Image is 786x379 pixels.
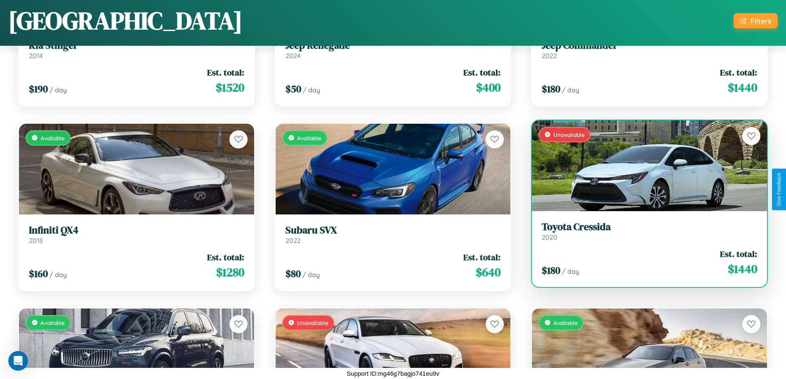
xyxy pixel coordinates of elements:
[29,40,244,60] a: Kia Stinger2014
[542,82,560,96] span: $ 180
[303,86,320,94] span: / day
[542,221,757,241] a: Toyota Cressida2020
[50,86,67,94] span: / day
[476,264,500,280] span: $ 640
[347,368,439,379] p: Support ID: mg46g7bagjo741eu9v
[286,52,301,60] span: 2024
[29,267,48,280] span: $ 160
[216,79,244,96] span: $ 1520
[207,66,244,78] span: Est. total:
[553,319,578,326] span: Available
[8,4,243,38] h1: [GEOGRAPHIC_DATA]
[476,79,500,96] span: $ 400
[542,264,560,277] span: $ 180
[40,134,65,141] span: Available
[286,40,501,60] a: Jeep Renegade2024
[29,40,244,52] h3: Kia Stinger
[297,134,321,141] span: Available
[50,271,67,279] span: / day
[463,251,500,263] span: Est. total:
[542,40,757,60] a: Jeep Commander2022
[734,13,778,28] button: Filters
[286,224,501,236] h3: Subaru SVX
[8,351,28,371] iframe: Intercom live chat
[216,264,244,280] span: $ 1280
[286,236,301,245] span: 2022
[720,66,757,78] span: Est. total:
[29,52,43,60] span: 2014
[207,251,244,263] span: Est. total:
[776,173,782,206] div: Give Feedback
[463,66,500,78] span: Est. total:
[542,221,757,233] h3: Toyota Cressida
[562,267,579,275] span: / day
[40,319,65,326] span: Available
[562,86,579,94] span: / day
[720,248,757,260] span: Est. total:
[286,224,501,245] a: Subaru SVX2022
[302,271,320,279] span: / day
[29,82,48,96] span: $ 190
[553,131,585,138] span: Unavailable
[542,233,557,241] span: 2020
[29,236,43,245] span: 2018
[286,267,301,280] span: $ 80
[728,261,757,277] span: $ 1440
[29,224,244,245] a: Infiniti QX42018
[542,40,757,52] h3: Jeep Commander
[286,40,501,52] h3: Jeep Renegade
[542,52,557,60] span: 2022
[29,224,244,236] h3: Infiniti QX4
[728,79,757,96] span: $ 1440
[286,82,301,96] span: $ 50
[751,16,771,25] div: Filters
[297,319,328,326] span: Unavailable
